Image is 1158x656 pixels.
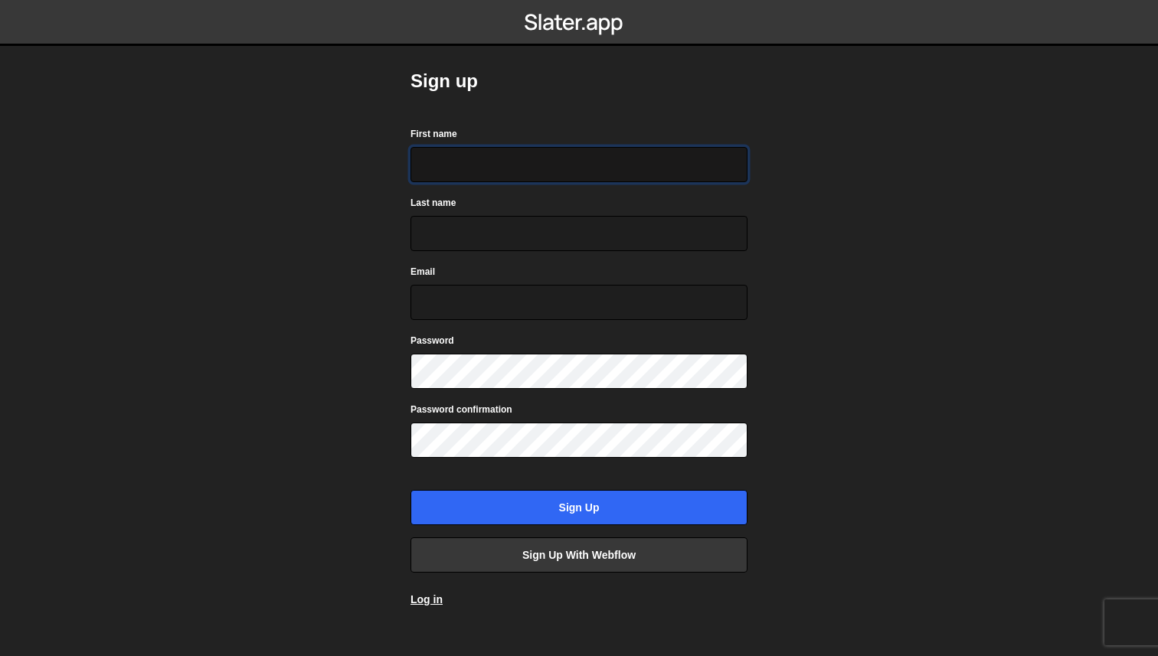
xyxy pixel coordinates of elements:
[411,195,456,211] label: Last name
[411,537,747,573] a: Sign up with Webflow
[411,593,443,605] a: Log in
[411,69,747,93] h2: Sign up
[411,333,454,348] label: Password
[411,126,457,142] label: First name
[411,402,512,417] label: Password confirmation
[411,264,435,279] label: Email
[411,490,747,525] input: Sign up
